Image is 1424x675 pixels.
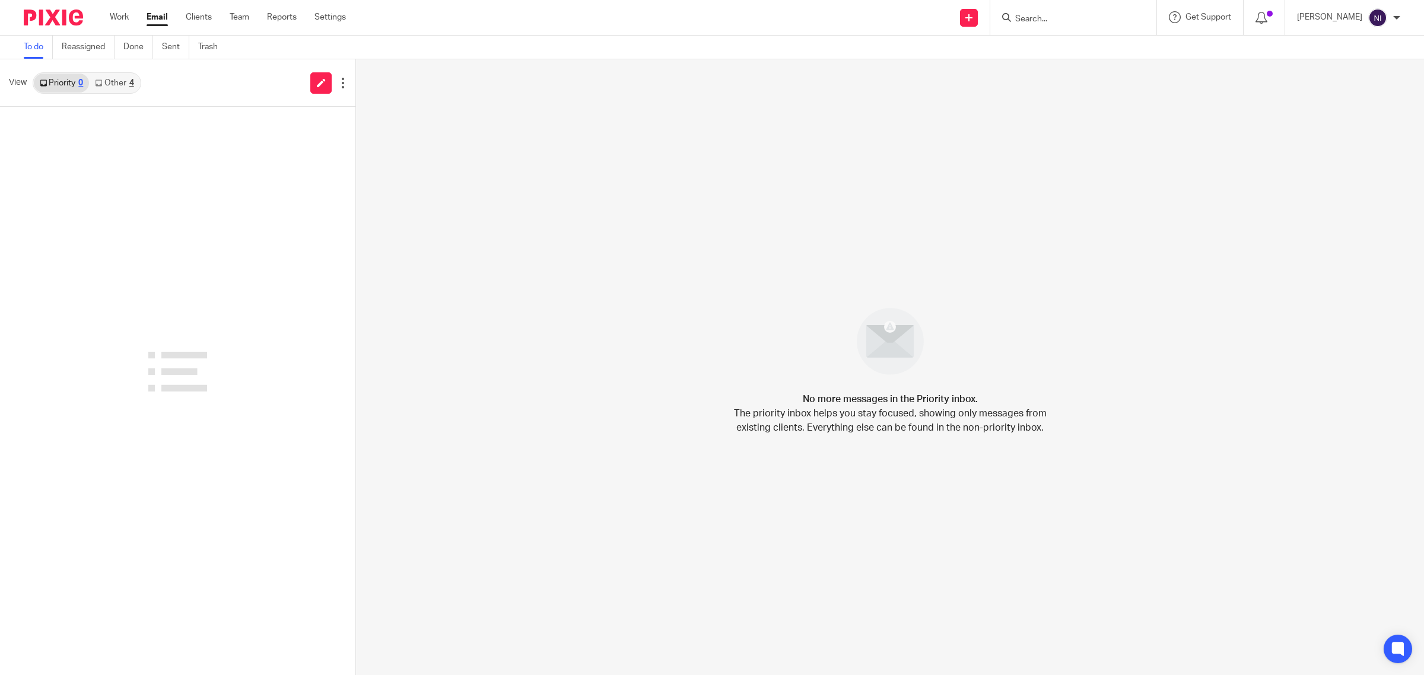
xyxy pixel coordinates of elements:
[24,9,83,26] img: Pixie
[162,36,189,59] a: Sent
[1185,13,1231,21] span: Get Support
[89,74,139,93] a: Other4
[9,77,27,89] span: View
[24,36,53,59] a: To do
[1297,11,1362,23] p: [PERSON_NAME]
[123,36,153,59] a: Done
[1368,8,1387,27] img: svg%3E
[110,11,129,23] a: Work
[267,11,297,23] a: Reports
[849,300,932,383] img: image
[186,11,212,23] a: Clients
[230,11,249,23] a: Team
[62,36,115,59] a: Reassigned
[314,11,346,23] a: Settings
[129,79,134,87] div: 4
[1014,14,1121,25] input: Search
[803,392,978,406] h4: No more messages in the Priority inbox.
[78,79,83,87] div: 0
[34,74,89,93] a: Priority0
[198,36,227,59] a: Trash
[147,11,168,23] a: Email
[733,406,1047,435] p: The priority inbox helps you stay focused, showing only messages from existing clients. Everythin...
